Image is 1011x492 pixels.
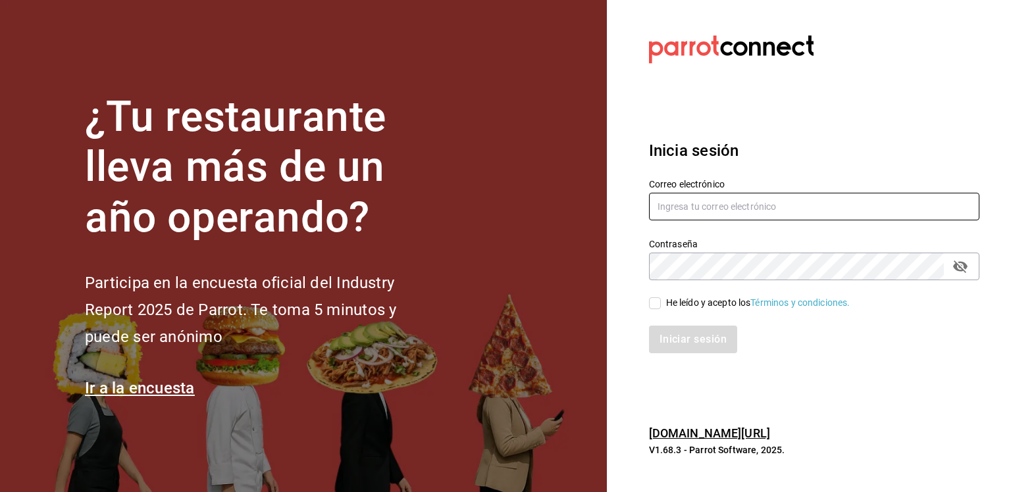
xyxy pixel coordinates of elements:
[85,379,195,397] a: Ir a la encuesta
[649,193,979,220] input: Ingresa tu correo electrónico
[649,179,979,188] label: Correo electrónico
[949,255,972,278] button: passwordField
[649,426,770,440] a: [DOMAIN_NAME][URL]
[649,443,979,456] p: V1.68.3 - Parrot Software, 2025.
[85,270,440,350] h2: Participa en la encuesta oficial del Industry Report 2025 de Parrot. Te toma 5 minutos y puede se...
[666,296,850,310] div: He leído y acepto los
[750,297,850,308] a: Términos y condiciones.
[649,139,979,162] h3: Inicia sesión
[85,92,440,243] h1: ¿Tu restaurante lleva más de un año operando?
[649,239,979,248] label: Contraseña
